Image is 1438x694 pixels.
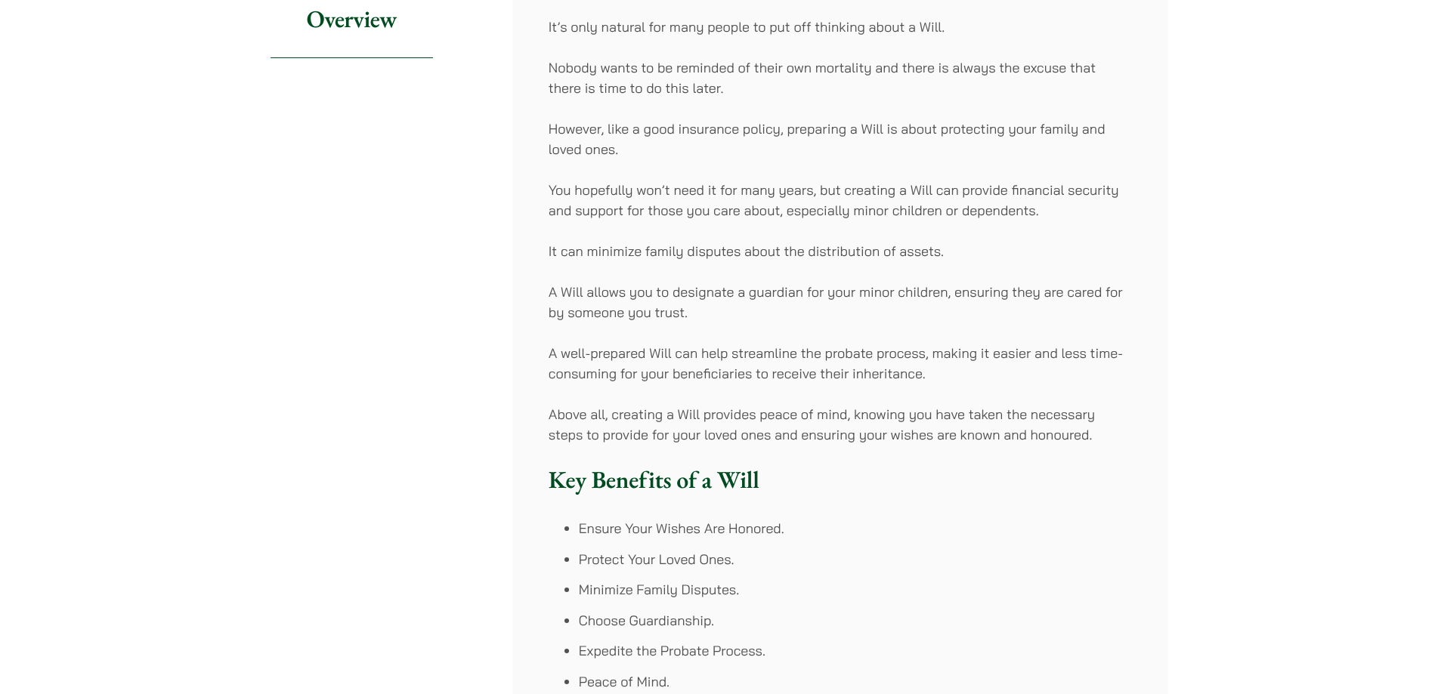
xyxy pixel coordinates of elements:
[549,119,1132,159] p: However, like a good insurance policy, preparing a Will is about protecting your family and loved...
[549,57,1132,98] p: Nobody wants to be reminded of their own mortality and there is always the excuse that there is t...
[579,549,1132,569] li: Protect Your Loved Ones.
[579,671,1132,692] li: Peace of Mind.
[579,518,1132,538] li: Ensure Your Wishes Are Honored.
[579,640,1132,661] li: Expedite the Probate Process.
[549,17,1132,37] p: It’s only natural for many people to put off thinking about a Will.
[549,404,1132,445] p: Above all, creating a Will provides peace of mind, knowing you have taken the necessary steps to ...
[579,579,1132,600] li: Minimize Family Disputes.
[549,241,1132,261] p: It can minimize family disputes about the distribution of assets.
[579,610,1132,631] li: Choose Guardianship.
[549,180,1132,221] p: You hopefully won’t need it for many years, but creating a Will can provide financial security an...
[549,465,1132,494] h3: Key Benefits of a Will
[549,343,1132,384] p: A well-prepared Will can help streamline the probate process, making it easier and less time-cons...
[549,282,1132,322] p: A Will allows you to designate a guardian for your minor children, ensuring they are cared for by...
